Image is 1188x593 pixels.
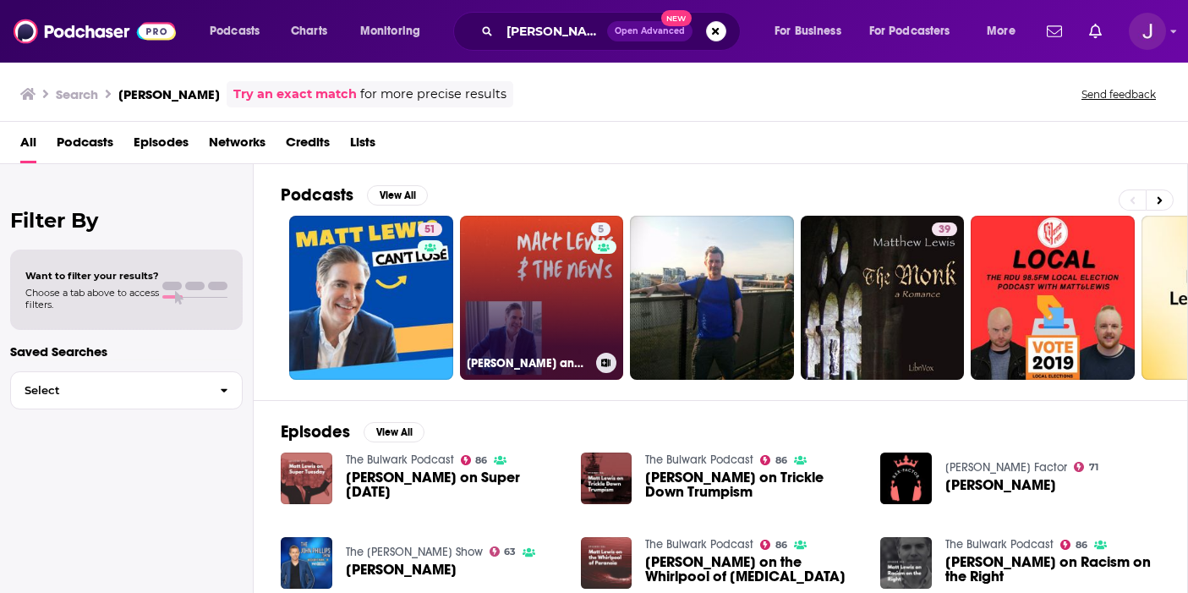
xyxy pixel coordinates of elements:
[364,422,424,442] button: View All
[418,222,442,236] a: 51
[346,453,454,467] a: The Bulwark Podcast
[987,19,1016,43] span: More
[932,222,957,236] a: 39
[490,546,517,557] a: 63
[281,184,428,206] a: PodcastsView All
[763,18,862,45] button: open menu
[281,453,332,504] img: Matt Lewis on Super Tuesday
[615,27,685,36] span: Open Advanced
[346,563,457,577] a: Matt Lewis
[581,537,632,589] img: Matt Lewis on the Whirlpool of Paranoia
[581,453,632,504] a: Matt Lewis on Trickle Down Trumpism
[939,222,950,239] span: 39
[858,18,975,45] button: open menu
[14,15,176,47] img: Podchaser - Follow, Share and Rate Podcasts
[760,540,787,550] a: 86
[233,85,357,104] a: Try an exact match
[645,453,753,467] a: The Bulwark Podcast
[280,18,337,45] a: Charts
[367,185,428,206] button: View All
[289,216,453,380] a: 51
[1082,17,1109,46] a: Show notifications dropdown
[475,457,487,464] span: 86
[25,270,159,282] span: Want to filter your results?
[645,555,860,584] a: Matt Lewis on the Whirlpool of Paranoia
[1129,13,1166,50] span: Logged in as josephpapapr
[645,555,860,584] span: [PERSON_NAME] on the Whirlpool of [MEDICAL_DATA]
[460,216,624,380] a: 5[PERSON_NAME] and the News
[504,548,516,556] span: 63
[10,208,243,233] h2: Filter By
[607,21,693,41] button: Open AdvancedNew
[801,216,965,380] a: 39
[775,457,787,464] span: 86
[10,371,243,409] button: Select
[461,455,488,465] a: 86
[350,129,375,163] a: Lists
[281,184,353,206] h2: Podcasts
[469,12,757,51] div: Search podcasts, credits, & more...
[210,19,260,43] span: Podcasts
[1076,87,1161,102] button: Send feedback
[346,545,483,559] a: The John Phillips Show
[281,421,350,442] h2: Episodes
[11,385,206,396] span: Select
[360,19,420,43] span: Monitoring
[57,129,113,163] a: Podcasts
[348,18,442,45] button: open menu
[25,287,159,310] span: Choose a tab above to access filters.
[424,222,435,239] span: 51
[775,19,841,43] span: For Business
[1129,13,1166,50] button: Show profile menu
[760,455,787,465] a: 86
[118,86,220,102] h3: [PERSON_NAME]
[281,421,424,442] a: EpisodesView All
[598,222,604,239] span: 5
[346,470,561,499] span: [PERSON_NAME] on Super [DATE]
[775,541,787,549] span: 86
[281,537,332,589] img: Matt Lewis
[645,537,753,552] a: The Bulwark Podcast
[945,537,1054,552] a: The Bulwark Podcast
[1089,464,1098,471] span: 71
[1040,17,1069,46] a: Show notifications dropdown
[346,470,561,499] a: Matt Lewis on Super Tuesday
[467,356,589,371] h3: [PERSON_NAME] and the News
[661,10,692,26] span: New
[198,18,282,45] button: open menu
[1060,540,1087,550] a: 86
[945,478,1056,492] span: [PERSON_NAME]
[880,537,932,589] img: Matt Lewis on Racism on the Right
[500,18,607,45] input: Search podcasts, credits, & more...
[291,19,327,43] span: Charts
[10,343,243,360] p: Saved Searches
[645,470,860,499] a: Matt Lewis on Trickle Down Trumpism
[1076,541,1087,549] span: 86
[1074,462,1098,472] a: 71
[286,129,330,163] a: Credits
[945,478,1056,492] a: Matt Lewis
[20,129,36,163] a: All
[869,19,950,43] span: For Podcasters
[591,222,610,236] a: 5
[945,460,1067,475] a: Rex Factor
[346,563,457,577] span: [PERSON_NAME]
[945,555,1160,584] a: Matt Lewis on Racism on the Right
[880,453,932,504] img: Matt Lewis
[209,129,266,163] a: Networks
[945,555,1160,584] span: [PERSON_NAME] on Racism on the Right
[134,129,189,163] a: Episodes
[360,85,506,104] span: for more precise results
[56,86,98,102] h3: Search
